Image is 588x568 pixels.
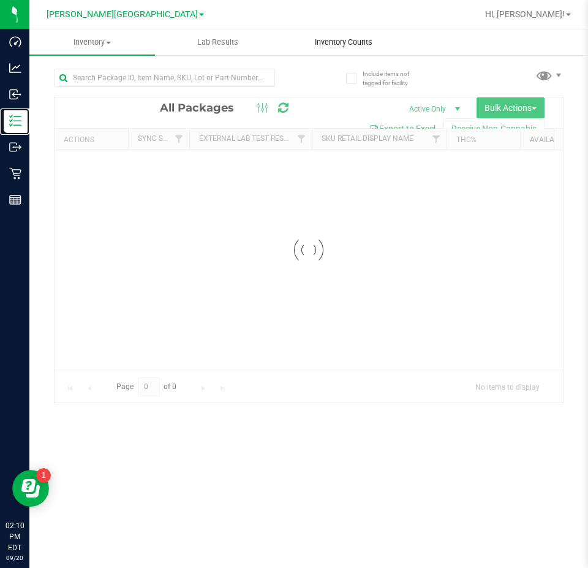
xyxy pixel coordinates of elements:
inline-svg: Analytics [9,62,21,74]
inline-svg: Dashboard [9,36,21,48]
inline-svg: Reports [9,194,21,206]
span: Include items not tagged for facility [363,69,424,88]
inline-svg: Inventory [9,115,21,127]
span: Lab Results [181,37,255,48]
iframe: Resource center unread badge [36,468,51,483]
p: 09/20 [6,553,24,562]
span: [PERSON_NAME][GEOGRAPHIC_DATA] [47,9,198,20]
span: Hi, [PERSON_NAME]! [485,9,565,19]
p: 02:10 PM EDT [6,520,24,553]
inline-svg: Retail [9,167,21,180]
a: Inventory Counts [281,29,406,55]
span: Inventory Counts [298,37,389,48]
a: Lab Results [155,29,281,55]
inline-svg: Inbound [9,88,21,100]
iframe: Resource center [12,470,49,507]
a: Inventory [29,29,155,55]
inline-svg: Outbound [9,141,21,153]
input: Search Package ID, Item Name, SKU, Lot or Part Number... [54,69,275,87]
span: Inventory [29,37,155,48]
